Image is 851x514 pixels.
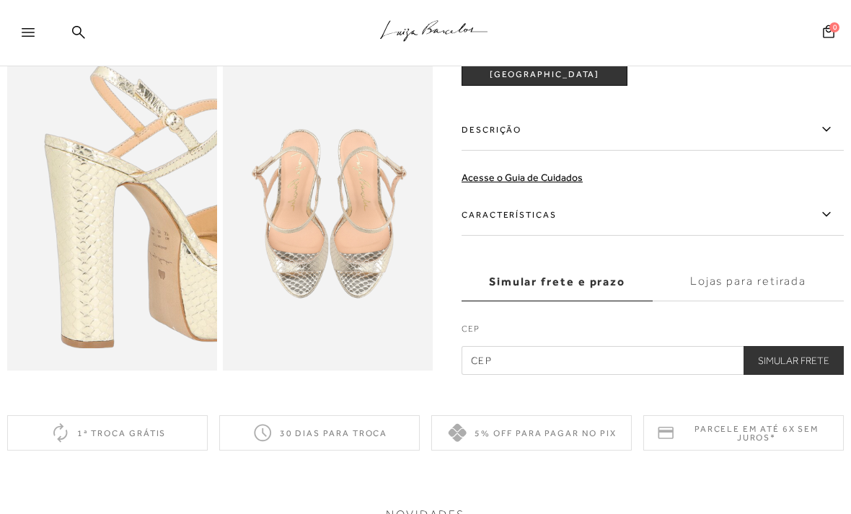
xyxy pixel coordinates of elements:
label: Características [462,194,844,236]
label: Lojas para retirada [653,262,844,301]
a: Acesse o Guia de Cuidados [462,172,583,183]
div: 30 dias para troca [219,415,420,451]
input: CEP [462,346,844,375]
span: 0 [829,22,839,32]
label: CEP [462,322,844,342]
button: ADICIONAR À [GEOGRAPHIC_DATA] [462,51,627,86]
label: Descrição [462,109,844,151]
div: 5% off para pagar no PIX [431,415,632,451]
span: ADICIONAR À [GEOGRAPHIC_DATA] [462,56,627,81]
button: Simular Frete [744,346,844,375]
label: Simular frete e prazo [462,262,653,301]
button: 0 [819,24,839,43]
img: image [223,56,433,371]
div: Parcele em até 6x sem juros* [643,415,844,451]
div: 1ª troca grátis [7,415,208,451]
